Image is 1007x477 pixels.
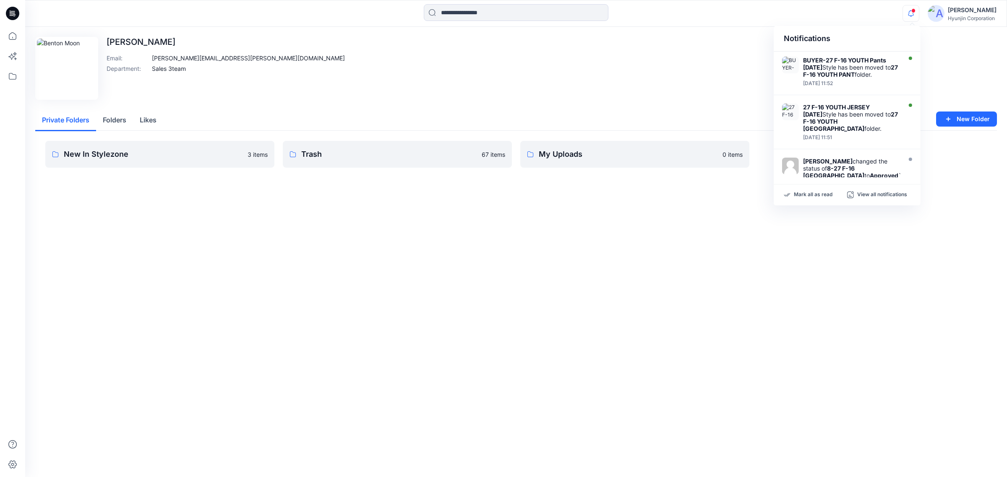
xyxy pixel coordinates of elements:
p: 67 items [482,150,505,159]
div: Style has been moved to folder. [803,104,900,132]
p: 3 items [248,150,268,159]
img: avatar [928,5,944,22]
button: New Folder [936,111,997,127]
button: Folders [96,110,133,131]
p: 0 items [723,150,743,159]
div: Thursday, July 31, 2025 11:51 [803,135,900,140]
strong: 27 F-16 YOUTH [GEOGRAPHIC_DATA] [803,111,898,132]
img: 27 F-16 YOUTH JERSEY 2025.04.03 [782,104,799,120]
img: Benton Moon [37,39,97,98]
a: My Uploads0 items [520,141,749,168]
strong: BUYER-27 F-16 YOUTH Pants [DATE] [803,57,886,71]
a: New In Stylezone3 items [45,141,274,168]
p: Email : [107,54,149,62]
div: Notifications [774,26,921,52]
strong: Approved [870,172,898,179]
div: Style has been moved to folder. [803,57,900,78]
a: Trash67 items [283,141,512,168]
div: Thursday, July 31, 2025 11:52 [803,80,900,86]
strong: [PERSON_NAME] [803,158,853,165]
p: My Uploads [539,148,717,160]
strong: 8-27 F-16 [GEOGRAPHIC_DATA] [803,165,864,179]
img: BUYER-27 F-16 YOUTH Pants 2025.04.03 [782,57,799,73]
div: Hyunjin Corporation [948,15,997,21]
p: New In Stylezone [64,148,243,160]
div: [PERSON_NAME] [948,5,997,15]
strong: 27 F-16 YOUTH JERSEY [DATE] [803,104,870,118]
p: Department : [107,64,149,73]
p: [PERSON_NAME] [107,37,345,47]
button: Likes [133,110,163,131]
p: Sales 3team [152,64,186,73]
p: Trash [301,148,477,160]
p: Mark all as read [794,191,832,199]
button: Private Folders [35,110,96,131]
img: Ben Howie [782,158,799,174]
div: changed the status of to ` [803,158,901,179]
strong: 27 F-16 YOUTH PANT [803,64,898,78]
p: [PERSON_NAME][EMAIL_ADDRESS][PERSON_NAME][DOMAIN_NAME] [152,54,345,62]
p: View all notifications [857,191,907,199]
